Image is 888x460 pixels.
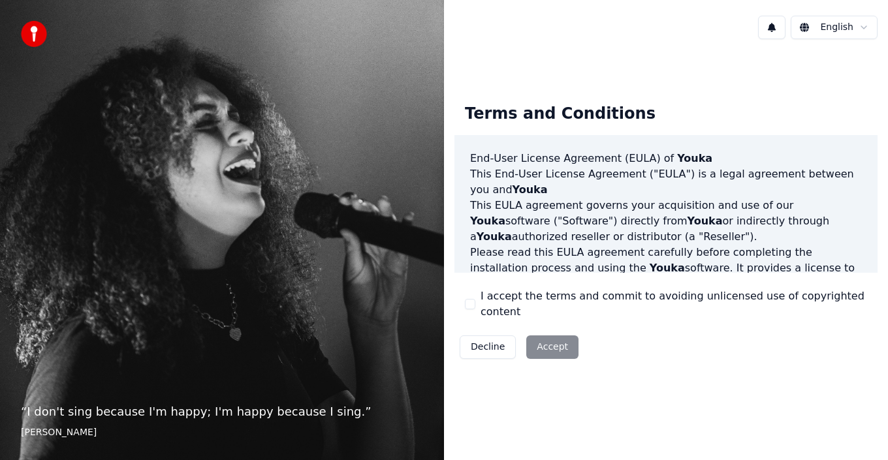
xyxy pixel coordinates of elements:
span: Youka [477,230,512,243]
div: Terms and Conditions [454,93,666,135]
span: Youka [513,183,548,196]
span: Youka [470,215,505,227]
p: “ I don't sing because I'm happy; I'm happy because I sing. ” [21,403,423,421]
span: Youka [688,215,723,227]
p: Please read this EULA agreement carefully before completing the installation process and using th... [470,245,862,307]
label: I accept the terms and commit to avoiding unlicensed use of copyrighted content [481,288,867,320]
h3: End-User License Agreement (EULA) of [470,151,862,166]
p: This EULA agreement governs your acquisition and use of our software ("Software") directly from o... [470,198,862,245]
img: youka [21,21,47,47]
p: This End-User License Agreement ("EULA") is a legal agreement between you and [470,166,862,198]
button: Decline [460,335,516,359]
footer: [PERSON_NAME] [21,426,423,439]
span: Youka [650,262,685,274]
span: Youka [677,152,712,164]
